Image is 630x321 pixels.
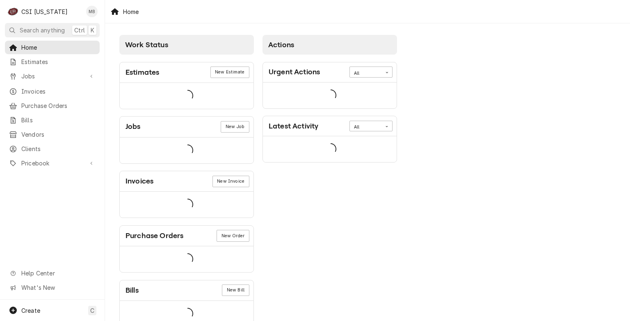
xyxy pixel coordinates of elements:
[269,121,318,132] div: Card Title
[21,43,96,52] span: Home
[212,176,249,187] a: New Invoice
[21,57,96,66] span: Estimates
[5,55,100,69] a: Estimates
[263,62,397,83] div: Card Header
[119,225,254,273] div: Card: Purchase Orders
[21,72,83,80] span: Jobs
[221,121,249,133] a: New Job
[263,136,397,162] div: Card Data
[125,41,168,49] span: Work Status
[5,281,100,294] a: Go to What's New
[21,283,95,292] span: What's New
[5,85,100,98] a: Invoices
[354,70,378,77] div: All
[7,6,19,17] div: CSI Kentucky's Avatar
[120,226,253,246] div: Card Header
[119,116,254,163] div: Card: Jobs
[119,171,254,218] div: Card: Invoices
[126,230,183,241] div: Card Title
[21,101,96,110] span: Purchase Orders
[5,99,100,112] a: Purchase Orders
[120,192,253,218] div: Card Data
[217,230,249,241] a: New Order
[21,269,95,277] span: Help Center
[182,87,193,104] span: Loading...
[217,230,249,241] div: Card Link Button
[5,23,100,37] button: Search anythingCtrlK
[182,196,193,213] span: Loading...
[5,266,100,280] a: Go to Help Center
[120,171,253,192] div: Card Header
[119,35,254,55] div: Card Column Header
[262,35,397,55] div: Card Column Header
[262,116,397,163] div: Card: Latest Activity
[5,156,100,170] a: Go to Pricebook
[263,116,397,136] div: Card Header
[21,87,96,96] span: Invoices
[21,144,96,153] span: Clients
[119,62,254,109] div: Card: Estimates
[212,176,249,187] div: Card Link Button
[126,67,159,78] div: Card Title
[126,121,141,132] div: Card Title
[21,130,96,139] span: Vendors
[120,280,253,301] div: Card Header
[349,121,393,131] div: Card Data Filter Control
[7,6,19,17] div: C
[5,128,100,141] a: Vendors
[120,117,253,137] div: Card Header
[210,66,249,78] a: New Estimate
[354,124,378,131] div: All
[5,113,100,127] a: Bills
[325,141,336,158] span: Loading...
[269,66,320,78] div: Card Title
[120,83,253,109] div: Card Data
[21,116,96,124] span: Bills
[5,142,100,156] a: Clients
[126,285,139,296] div: Card Title
[21,159,83,167] span: Pricebook
[21,307,40,314] span: Create
[5,41,100,54] a: Home
[120,62,253,83] div: Card Header
[86,6,98,17] div: MB
[263,83,397,108] div: Card Data
[126,176,153,187] div: Card Title
[90,306,94,315] span: C
[86,6,98,17] div: Matt Brewington's Avatar
[21,7,68,16] div: CSI [US_STATE]
[222,284,249,296] div: Card Link Button
[262,55,397,163] div: Card Column Content
[349,66,393,77] div: Card Data Filter Control
[210,66,249,78] div: Card Link Button
[91,26,94,34] span: K
[182,251,193,268] span: Loading...
[268,41,294,49] span: Actions
[120,138,253,163] div: Card Data
[221,121,249,133] div: Card Link Button
[262,62,397,109] div: Card: Urgent Actions
[222,284,249,296] a: New Bill
[74,26,85,34] span: Ctrl
[120,246,253,272] div: Card Data
[5,69,100,83] a: Go to Jobs
[182,142,193,159] span: Loading...
[325,87,336,104] span: Loading...
[20,26,65,34] span: Search anything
